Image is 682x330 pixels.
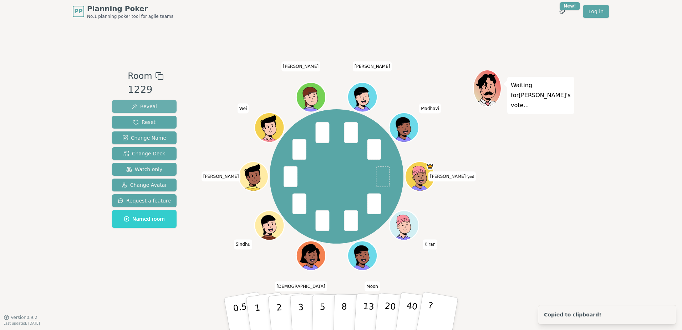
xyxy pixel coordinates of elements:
[511,80,571,110] p: Waiting for [PERSON_NAME] 's vote...
[556,5,569,18] button: New!
[281,61,321,71] span: Click to change your name
[87,14,173,19] span: No.1 planning poker tool for agile teams
[112,147,177,160] button: Change Deck
[112,194,177,207] button: Request a feature
[112,210,177,228] button: Named room
[426,162,434,170] span: Patrick is the host
[466,175,474,179] span: (you)
[112,100,177,113] button: Reveal
[112,131,177,144] button: Change Name
[123,150,165,157] span: Change Deck
[73,4,173,19] a: PPPlanning PokerNo.1 planning poker tool for agile teams
[133,119,156,126] span: Reset
[544,311,601,318] div: Copied to clipboard!
[74,7,82,16] span: PP
[124,215,165,222] span: Named room
[11,315,37,320] span: Version 0.9.2
[128,70,152,82] span: Room
[583,5,609,18] a: Log in
[128,82,163,97] div: 1229
[87,4,173,14] span: Planning Poker
[112,116,177,129] button: Reset
[428,171,476,181] span: Click to change your name
[126,166,163,173] span: Watch only
[560,2,580,10] div: New!
[237,104,249,114] span: Click to change your name
[234,239,252,249] span: Click to change your name
[4,321,40,325] span: Last updated: [DATE]
[202,171,241,181] span: Click to change your name
[4,315,37,320] button: Version0.9.2
[423,239,437,249] span: Click to change your name
[122,181,167,189] span: Change Avatar
[122,134,166,141] span: Change Name
[406,162,434,190] button: Click to change your avatar
[118,197,171,204] span: Request a feature
[419,104,441,114] span: Click to change your name
[132,103,157,110] span: Reveal
[112,163,177,176] button: Watch only
[365,281,380,291] span: Click to change your name
[275,281,327,291] span: Click to change your name
[112,179,177,191] button: Change Avatar
[353,61,392,71] span: Click to change your name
